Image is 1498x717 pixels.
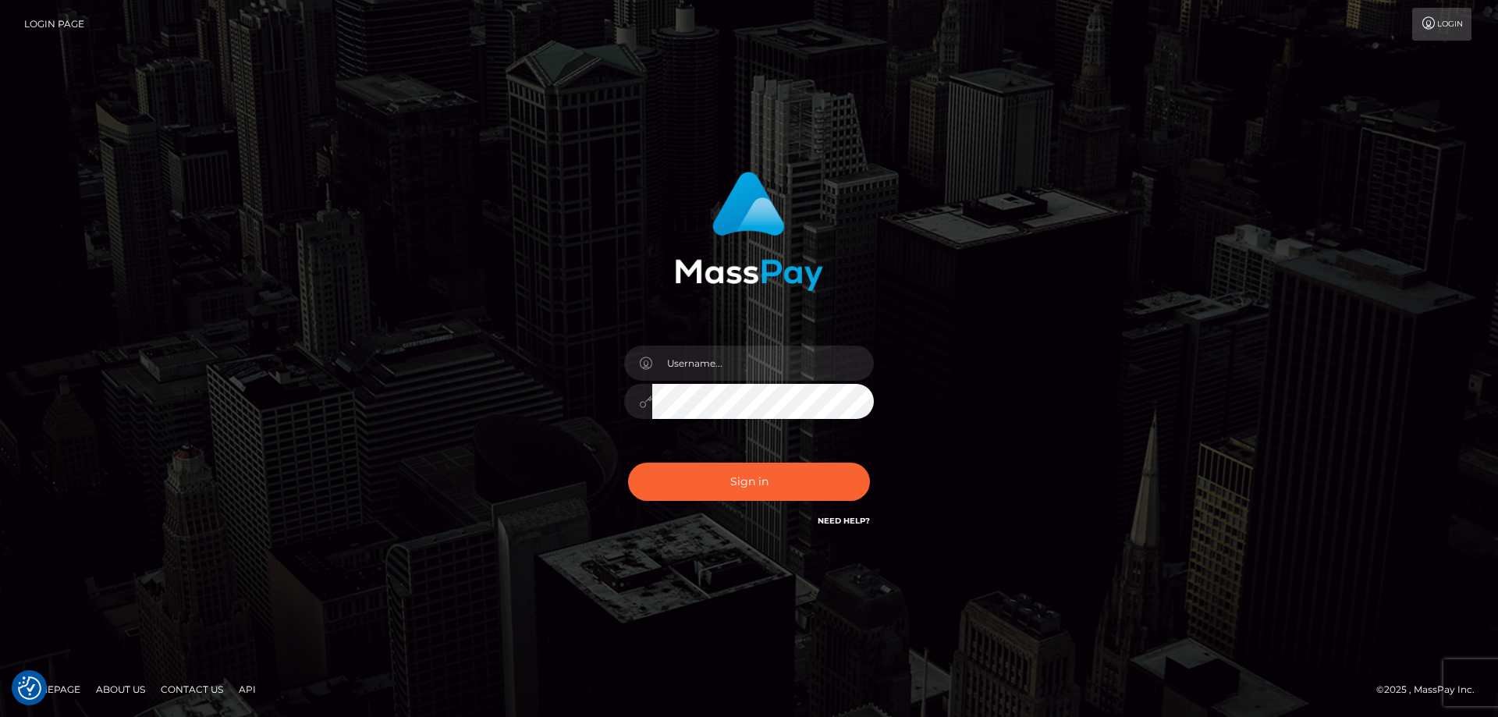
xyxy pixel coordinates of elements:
[233,677,262,701] a: API
[675,172,823,291] img: MassPay Login
[1412,8,1471,41] a: Login
[154,677,229,701] a: Contact Us
[18,676,41,700] img: Revisit consent button
[652,346,874,381] input: Username...
[1376,681,1486,698] div: © 2025 , MassPay Inc.
[24,8,84,41] a: Login Page
[18,676,41,700] button: Consent Preferences
[17,677,87,701] a: Homepage
[90,677,151,701] a: About Us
